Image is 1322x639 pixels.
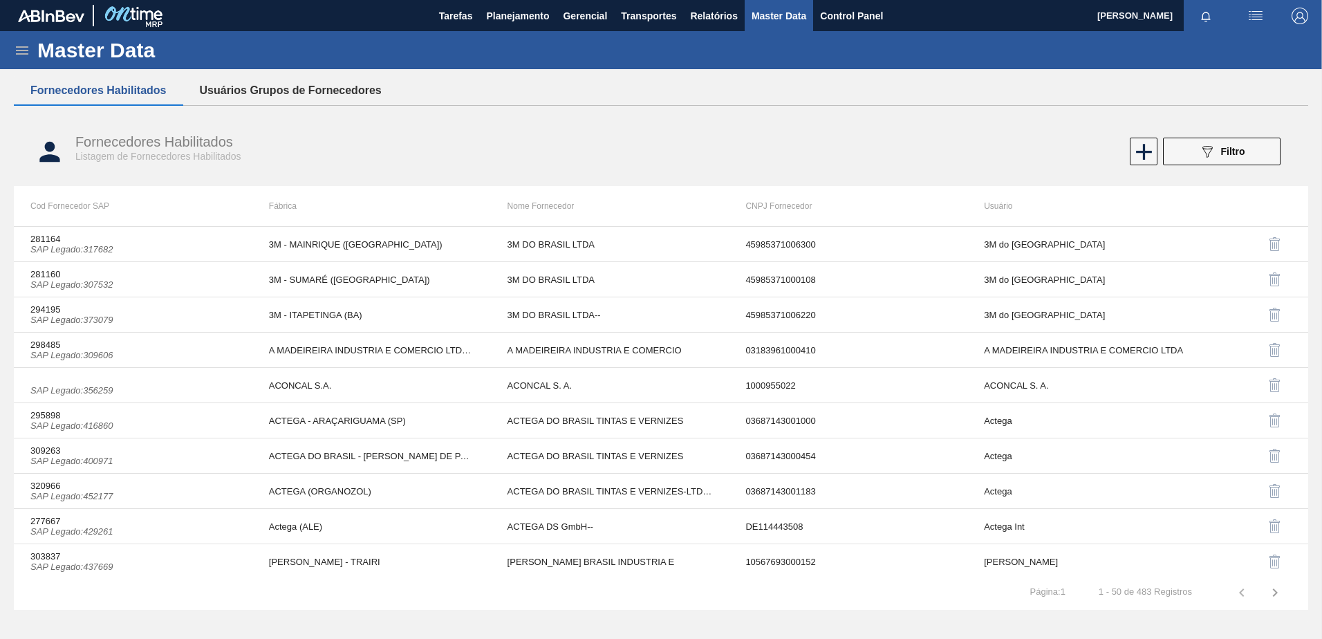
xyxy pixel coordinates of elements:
[14,262,252,297] td: 281160
[1267,236,1283,252] img: delete-icon
[729,227,967,262] td: 45985371006300
[14,76,183,105] button: Fornecedores Habilitados
[1267,412,1283,429] img: delete-icon
[1258,545,1292,578] button: delete-icon
[1267,271,1283,288] img: delete-icon
[491,438,729,474] td: ACTEGA DO BRASIL TINTAS E VERNIZES
[491,297,729,333] td: 3M DO BRASIL LTDA--
[967,544,1206,580] td: [PERSON_NAME]
[14,403,252,438] td: 295898
[1222,404,1292,437] div: Desabilitar Fornecedor
[14,186,252,226] th: Cod Fornecedor SAP
[252,368,491,403] td: ACONCAL S.A.
[1258,263,1292,296] button: delete-icon
[30,491,113,501] i: SAP Legado : 452177
[491,474,729,509] td: ACTEGA DO BRASIL TINTAS E VERNIZES-LTDA.-
[729,544,967,580] td: 10567693000152
[486,8,549,24] span: Planejamento
[14,333,252,368] td: 298485
[967,474,1206,509] td: Actega
[491,333,729,368] td: A MADEIREIRA INDUSTRIA E COMERCIO
[1267,377,1283,393] img: delete-icon
[967,186,1206,226] th: Usuário
[252,509,491,544] td: Actega (ALE)
[967,297,1206,333] td: 3M do [GEOGRAPHIC_DATA]
[729,333,967,368] td: 03183961000410
[729,509,967,544] td: DE114443508
[729,403,967,438] td: 03687143001000
[491,368,729,403] td: ACONCAL S. A.
[14,227,252,262] td: 281164
[75,151,241,162] span: Listagem de Fornecedores Habilitados
[14,297,252,333] td: 294195
[1267,342,1283,358] img: delete-icon
[729,297,967,333] td: 45985371006220
[30,279,113,290] i: SAP Legado : 307532
[967,403,1206,438] td: Actega
[729,368,967,403] td: 1000955022
[252,544,491,580] td: [PERSON_NAME] - TRAIRI
[37,42,283,58] h1: Master Data
[1267,518,1283,535] img: delete-icon
[1267,306,1283,323] img: delete-icon
[729,474,967,509] td: 03687143001183
[690,8,737,24] span: Relatórios
[30,244,113,254] i: SAP Legado : 317682
[1222,474,1292,508] div: Desabilitar Fornecedor
[1258,333,1292,367] button: delete-icon
[14,544,252,580] td: 303837
[1258,404,1292,437] button: delete-icon
[252,333,491,368] td: A MADEIREIRA INDUSTRIA E COMERCIO LTDA - CARIACICA
[967,438,1206,474] td: Actega
[1258,474,1292,508] button: delete-icon
[1156,138,1287,165] div: Filtrar Fornecedor
[30,456,113,466] i: SAP Legado : 400971
[1267,447,1283,464] img: delete-icon
[30,526,113,537] i: SAP Legado : 429261
[820,8,883,24] span: Control Panel
[967,227,1206,262] td: 3M do [GEOGRAPHIC_DATA]
[729,438,967,474] td: 03687143000454
[491,186,729,226] th: Nome Fornecedor
[1258,228,1292,261] button: delete-icon
[1222,369,1292,402] div: Desabilitar Fornecedor
[1222,263,1292,296] div: Desabilitar Fornecedor
[1222,228,1292,261] div: Desabilitar Fornecedor
[14,438,252,474] td: 309263
[621,8,676,24] span: Transportes
[30,562,113,572] i: SAP Legado : 437669
[30,315,113,325] i: SAP Legado : 373079
[1258,510,1292,543] button: delete-icon
[1267,553,1283,570] img: delete-icon
[1292,8,1308,24] img: Logout
[30,420,113,431] i: SAP Legado : 416860
[967,262,1206,297] td: 3M do [GEOGRAPHIC_DATA]
[1258,439,1292,472] button: delete-icon
[30,385,113,396] i: SAP Legado : 356259
[1222,510,1292,543] div: Desabilitar Fornecedor
[1128,138,1156,165] div: Novo Fornecedor
[439,8,473,24] span: Tarefas
[563,8,607,24] span: Gerencial
[1163,138,1281,165] button: Filtro
[1222,439,1292,472] div: Desabilitar Fornecedor
[1267,483,1283,499] img: delete-icon
[967,368,1206,403] td: ACONCAL S. A.
[491,509,729,544] td: ACTEGA DS GmbH--
[1082,575,1209,598] td: 1 - 50 de 483 Registros
[183,76,398,105] button: Usuários Grupos de Fornecedores
[752,8,806,24] span: Master Data
[252,186,491,226] th: Fábrica
[252,227,491,262] td: 3M - MAINRIQUE ([GEOGRAPHIC_DATA])
[1258,369,1292,402] button: delete-icon
[75,134,233,149] span: Fornecedores Habilitados
[252,474,491,509] td: ACTEGA (ORGANOZOL)
[1222,298,1292,331] div: Desabilitar Fornecedor
[1221,146,1245,157] span: Filtro
[252,438,491,474] td: ACTEGA DO BRASIL - [PERSON_NAME] DE PARNAIBA
[252,297,491,333] td: 3M - ITAPETINGA (BA)
[1184,6,1228,26] button: Notificações
[967,509,1206,544] td: Actega Int
[1222,545,1292,578] div: Desabilitar Fornecedor
[252,403,491,438] td: ACTEGA - ARAÇARIGUAMA (SP)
